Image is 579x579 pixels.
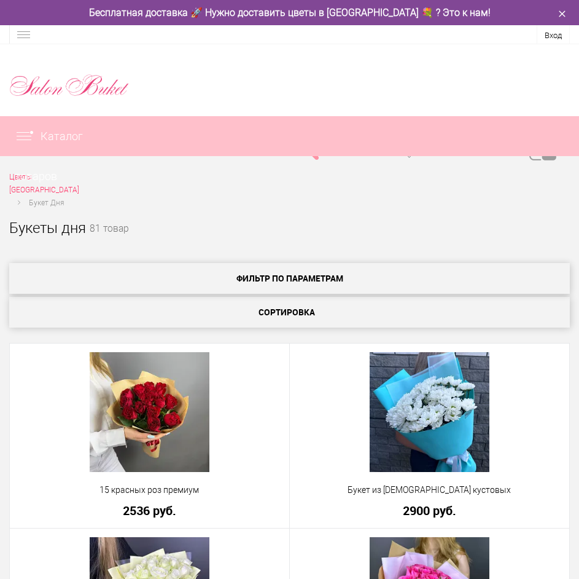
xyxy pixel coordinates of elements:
[545,31,562,40] a: Вход
[90,224,129,254] small: 81 товар
[9,171,101,197] a: Цветы [GEOGRAPHIC_DATA]
[18,504,281,517] a: 2536 руб.
[9,263,570,294] span: Фильтр по параметрам
[29,199,64,207] span: Букет Дня
[298,504,562,517] a: 2900 руб.
[90,352,209,472] img: 15 красных роз премиум
[18,484,281,497] a: 15 красных роз премиум
[9,297,564,328] span: Сортировка
[9,72,130,99] img: Цветы Нижний Новгород
[370,352,489,472] img: Букет из хризантем кустовых
[298,484,562,497] a: Букет из [DEMOGRAPHIC_DATA] кустовых
[9,217,86,239] h1: Букеты дня
[9,173,79,194] span: Цветы [GEOGRAPHIC_DATA]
